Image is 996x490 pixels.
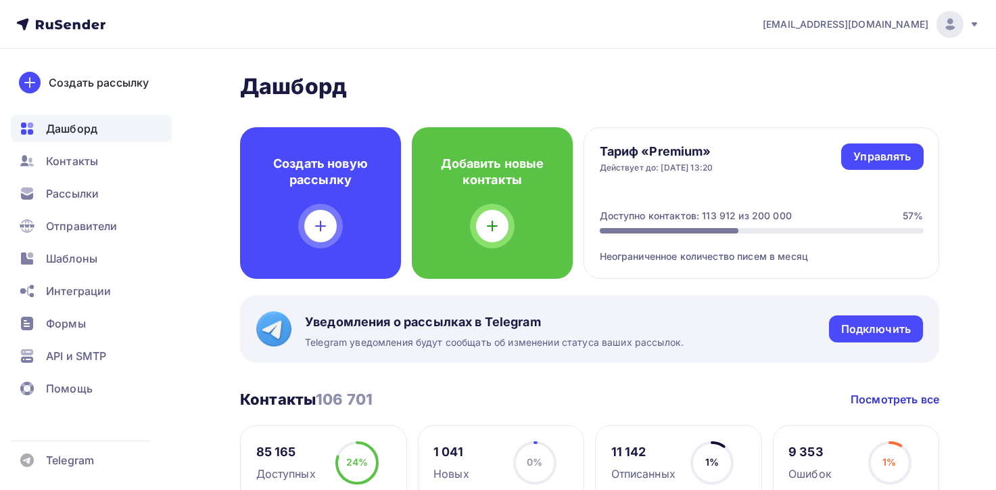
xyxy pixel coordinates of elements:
[763,18,928,31] span: [EMAIL_ADDRESS][DOMAIN_NAME]
[433,466,469,482] div: Новых
[600,233,924,263] div: Неограниченное количество писем в месяц
[763,11,980,38] a: [EMAIL_ADDRESS][DOMAIN_NAME]
[600,143,713,160] h4: Тариф «Premium»
[240,73,939,100] h2: Дашборд
[882,456,896,468] span: 1%
[11,245,172,272] a: Шаблоны
[705,456,719,468] span: 1%
[853,149,911,164] div: Управлять
[11,310,172,337] a: Формы
[903,209,923,223] div: 57%
[433,444,469,460] div: 1 041
[11,115,172,142] a: Дашборд
[46,153,98,169] span: Контакты
[46,315,86,332] span: Формы
[841,321,911,337] div: Подключить
[851,391,939,407] a: Посмотреть все
[527,456,542,468] span: 0%
[46,218,118,234] span: Отправители
[600,209,792,223] div: Доступно контактов: 113 912 из 200 000
[611,466,675,482] div: Отписанных
[316,391,373,408] span: 106 701
[46,120,97,137] span: Дашборд
[46,250,97,267] span: Шаблоны
[240,390,373,409] h3: Контакты
[46,283,111,299] span: Интеграции
[788,444,832,460] div: 9 353
[305,336,684,349] span: Telegram уведомления будут сообщать об изменении статуса ваших рассылок.
[46,348,106,364] span: API и SMTP
[346,456,368,468] span: 24%
[11,180,172,207] a: Рассылки
[11,213,172,240] a: Отправители
[600,162,713,173] div: Действует до: [DATE] 13:20
[256,466,316,482] div: Доступных
[305,314,684,330] span: Уведомления о рассылках в Telegram
[11,148,172,175] a: Контакты
[611,444,675,460] div: 11 142
[46,380,93,397] span: Помощь
[262,156,379,188] h4: Создать новую рассылку
[788,466,832,482] div: Ошибок
[46,185,99,202] span: Рассылки
[46,452,94,468] span: Telegram
[49,74,149,91] div: Создать рассылку
[256,444,316,460] div: 85 165
[433,156,551,188] h4: Добавить новые контакты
